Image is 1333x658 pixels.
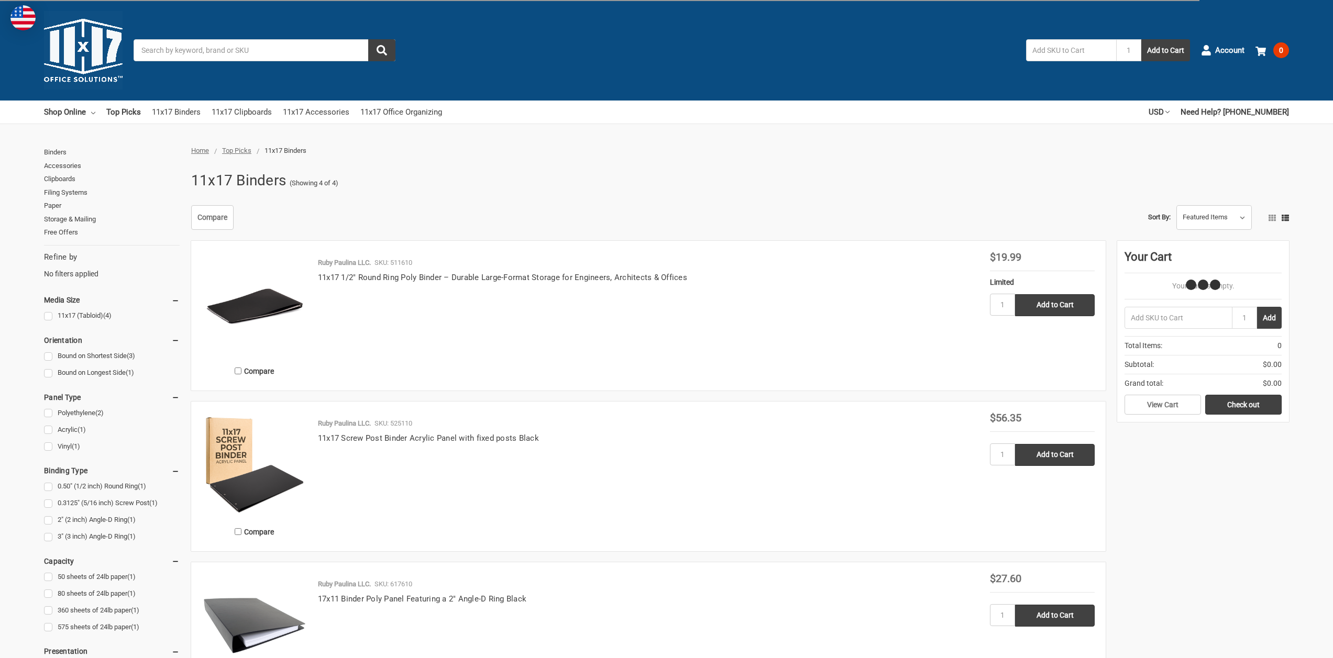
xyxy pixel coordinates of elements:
[1015,444,1095,466] input: Add to Cart
[202,362,307,380] label: Compare
[134,39,395,61] input: Search by keyword, brand or SKU
[44,513,180,527] a: 2" (2 inch) Angle-D Ring
[1273,42,1289,58] span: 0
[131,606,139,614] span: (1)
[149,499,158,507] span: (1)
[126,369,134,376] span: (1)
[44,645,180,657] h5: Presentation
[127,516,136,523] span: (1)
[44,199,180,213] a: Paper
[191,205,234,230] a: Compare
[44,570,180,584] a: 50 sheets of 24lb paper
[191,147,209,154] a: Home
[127,573,136,581] span: (1)
[44,604,180,618] a: 360 sheets of 24lb paper
[318,579,371,589] p: Ruby Paulina LLC.
[202,252,307,356] img: 11x17 1/2" Round Ring Poly Binder – Durable Large-Format Storage for Engineers, Architects & Offices
[44,251,180,263] h5: Refine by
[44,146,180,159] a: Binders
[1277,340,1282,351] span: 0
[44,587,180,601] a: 80 sheets of 24lb paper
[44,440,180,454] a: Vinyl
[44,530,180,544] a: 3" (3 inch) Angle-D Ring
[1015,605,1095,627] input: Add to Cart
[1149,101,1170,124] a: USD
[44,406,180,420] a: Polyethylene
[1125,359,1154,370] span: Subtotal:
[1125,307,1232,329] input: Add SKU to Cart
[44,349,180,363] a: Bound on Shortest Side
[78,426,86,433] span: (1)
[95,409,104,417] span: (2)
[44,309,180,323] a: 11x17 (Tabloid)
[1125,340,1162,351] span: Total Items:
[374,418,412,429] p: SKU: 525110
[1026,39,1116,61] input: Add SKU to Cart
[318,273,687,282] a: 11x17 1/2" Round Ring Poly Binder – Durable Large-Format Storage for Engineers, Architects & Offices
[1181,101,1289,124] a: Need Help? [PHONE_NUMBER]
[265,147,306,154] span: 11x17 Binders
[1215,44,1244,57] span: Account
[318,433,539,443] a: 11x17 Screw Post Binder Acrylic Panel with fixed posts Black
[318,258,371,268] p: Ruby Paulina LLC.
[318,594,526,604] a: 17x11 Binder Poly Panel Featuring a 2" Angle-D Ring Black
[44,159,180,173] a: Accessories
[235,528,241,535] input: Compare
[44,366,180,380] a: Bound on Longest Side
[44,213,180,226] a: Storage & Mailing
[360,101,442,124] a: 11x17 Office Organizing
[1125,378,1163,389] span: Grand total:
[374,258,412,268] p: SKU: 511610
[44,294,180,306] h5: Media Size
[44,11,123,90] img: 11x17.com
[1263,359,1282,370] span: $0.00
[106,101,141,124] a: Top Picks
[44,186,180,199] a: Filing Systems
[152,101,201,124] a: 11x17 Binders
[1205,395,1282,415] a: Check out
[290,178,338,188] span: (Showing 4 of 4)
[1257,307,1282,329] button: Add
[131,623,139,631] span: (1)
[44,391,180,404] h5: Panel Type
[202,523,307,540] label: Compare
[191,167,286,194] h1: 11x17 Binders
[1125,395,1201,415] a: View Cart
[44,423,180,437] a: Acrylic
[127,589,136,597] span: (1)
[318,418,371,429] p: Ruby Paulina LLC.
[103,311,112,319] span: (4)
[10,5,36,30] img: duty and tax information for United States
[44,620,180,634] a: 575 sheets of 24lb paper
[283,101,349,124] a: 11x17 Accessories
[44,496,180,510] a: 0.3125" (5/16 inch) Screw Post
[127,532,136,540] span: (1)
[44,101,95,124] a: Shop Online
[212,101,272,124] a: 11x17 Clipboards
[222,147,251,154] a: Top Picks
[1141,39,1190,61] button: Add to Cart
[1263,378,1282,389] span: $0.00
[44,226,180,239] a: Free Offers
[44,555,180,567] h5: Capacity
[72,442,80,450] span: (1)
[1125,281,1282,292] p: Your Cart Is Empty.
[1148,209,1171,225] label: Sort By:
[44,251,180,280] div: No filters applied
[990,572,1021,585] span: $27.60
[990,411,1021,424] span: $56.35
[202,412,307,517] img: 11x17 Screw Post Binder Acrylic Panel with fixed posts Black
[138,482,146,490] span: (1)
[374,579,412,589] p: SKU: 617610
[235,367,241,374] input: Compare
[1255,37,1289,64] a: 0
[990,277,1095,288] div: Limited
[1015,294,1095,316] input: Add to Cart
[44,172,180,186] a: Clipboards
[1201,37,1244,64] a: Account
[1125,248,1282,273] div: Your Cart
